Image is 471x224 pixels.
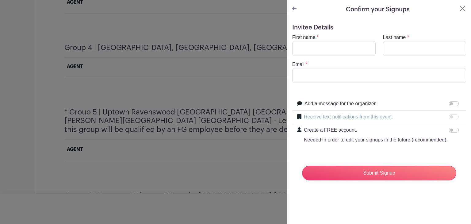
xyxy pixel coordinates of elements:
[292,24,466,31] h5: Invitee Details
[304,136,448,144] p: Needed in order to edit your signups in the future (recommended).
[302,166,456,180] input: Submit Signup
[304,126,448,134] p: Create a FREE account.
[459,5,466,12] button: Close
[346,5,410,14] h5: Confirm your Signups
[292,34,316,41] label: First name
[383,34,406,41] label: Last name
[304,113,393,121] label: Receive text notifications from this event.
[292,61,304,68] label: Email
[304,100,377,107] label: Add a message for the organizer.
